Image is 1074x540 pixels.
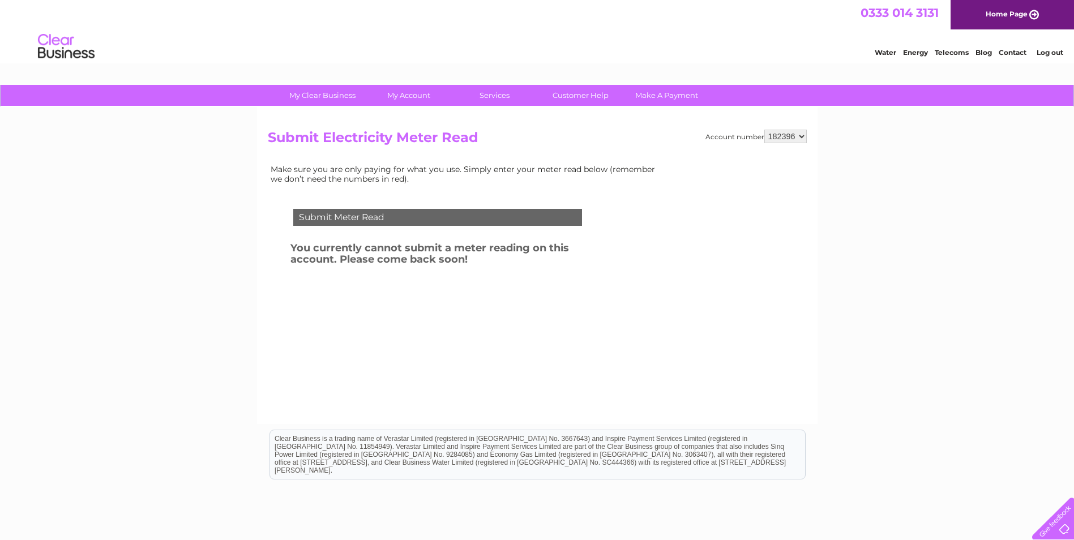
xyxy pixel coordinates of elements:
div: Clear Business is a trading name of Verastar Limited (registered in [GEOGRAPHIC_DATA] No. 3667643... [270,6,805,55]
a: Telecoms [935,48,969,57]
div: Submit Meter Read [293,209,582,226]
a: Services [448,85,541,106]
a: Energy [903,48,928,57]
a: Log out [1037,48,1063,57]
td: Make sure you are only paying for what you use. Simply enter your meter read below (remember we d... [268,162,664,186]
a: My Clear Business [276,85,369,106]
a: Contact [999,48,1026,57]
a: Customer Help [534,85,627,106]
img: logo.png [37,29,95,64]
a: 0333 014 3131 [861,6,939,20]
div: Account number [705,130,807,143]
h3: You currently cannot submit a meter reading on this account. Please come back soon! [290,240,612,271]
a: Water [875,48,896,57]
h2: Submit Electricity Meter Read [268,130,807,151]
a: Make A Payment [620,85,713,106]
a: Blog [975,48,992,57]
a: My Account [362,85,455,106]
